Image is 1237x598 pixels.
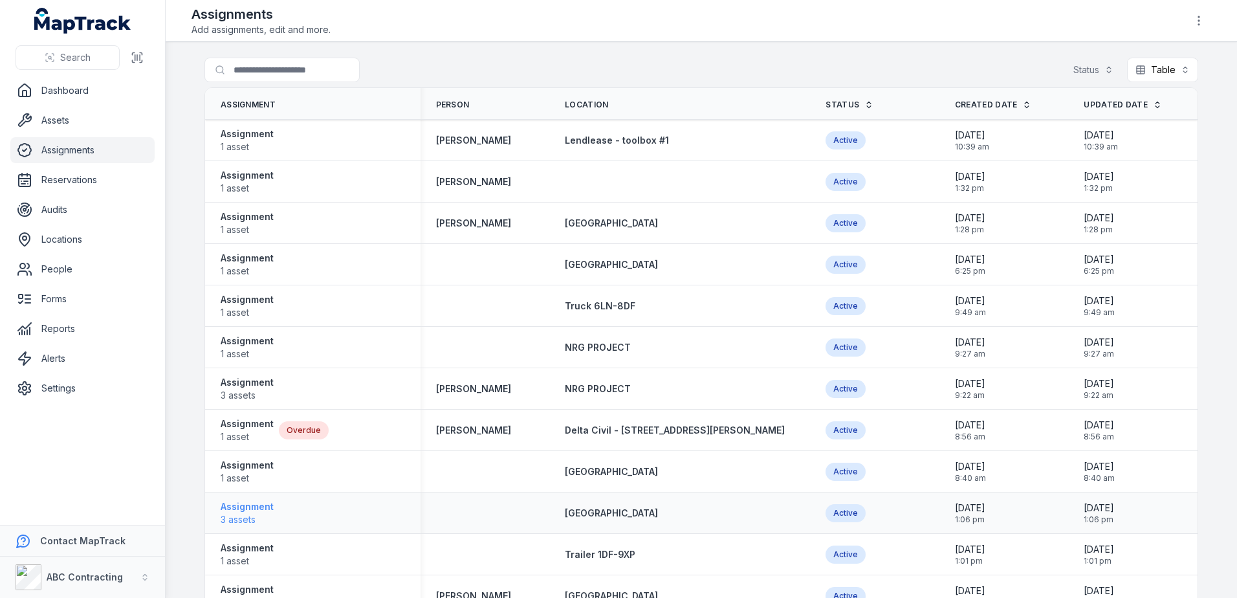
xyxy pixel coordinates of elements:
[565,549,635,560] span: Trailer 1DF-9XP
[1084,212,1114,235] time: 05/09/2025, 1:28:55 pm
[221,169,274,182] strong: Assignment
[221,459,274,472] strong: Assignment
[436,424,511,437] strong: [PERSON_NAME]
[221,210,274,223] strong: Assignment
[955,460,986,473] span: [DATE]
[221,430,274,443] span: 1 asset
[955,377,985,401] time: 27/08/2025, 9:22:40 am
[955,502,985,525] time: 19/08/2025, 1:06:59 pm
[1084,212,1114,225] span: [DATE]
[955,515,985,525] span: 1:06 pm
[10,197,155,223] a: Audits
[826,131,866,149] div: Active
[955,170,985,194] time: 05/09/2025, 1:32:42 pm
[221,100,276,110] span: Assignment
[10,375,155,401] a: Settings
[279,421,329,439] div: Overdue
[10,107,155,133] a: Assets
[221,335,274,348] strong: Assignment
[565,259,658,270] span: [GEOGRAPHIC_DATA]
[192,5,331,23] h2: Assignments
[955,225,985,235] span: 1:28 pm
[221,210,274,236] a: Assignment1 asset
[826,256,866,274] div: Active
[221,293,274,319] a: Assignment1 asset
[955,473,986,483] span: 8:40 am
[955,336,985,359] time: 27/08/2025, 9:27:46 am
[565,466,658,477] span: [GEOGRAPHIC_DATA]
[221,265,274,278] span: 1 asset
[1084,473,1115,483] span: 8:40 am
[221,223,274,236] span: 1 asset
[192,23,331,36] span: Add assignments, edit and more.
[221,555,274,568] span: 1 asset
[565,342,631,353] span: NRG PROJECT
[1065,58,1122,82] button: Status
[221,306,274,319] span: 1 asset
[1084,419,1114,432] span: [DATE]
[436,175,511,188] a: [PERSON_NAME]
[221,127,274,153] a: Assignment1 asset
[10,137,155,163] a: Assignments
[1084,225,1114,235] span: 1:28 pm
[826,380,866,398] div: Active
[565,134,669,147] a: Lendlease - toolbox #1
[221,583,274,596] strong: Assignment
[1084,170,1114,183] span: [DATE]
[565,424,785,437] a: Delta Civil - [STREET_ADDRESS][PERSON_NAME]
[221,417,274,430] strong: Assignment
[955,543,985,556] span: [DATE]
[1084,460,1115,483] time: 22/08/2025, 8:40:20 am
[955,100,1032,110] a: Created Date
[955,502,985,515] span: [DATE]
[1084,460,1115,473] span: [DATE]
[955,253,985,266] span: [DATE]
[221,417,274,443] a: Assignment1 asset
[955,100,1018,110] span: Created Date
[826,100,873,110] a: Status
[826,173,866,191] div: Active
[565,217,658,228] span: [GEOGRAPHIC_DATA]
[221,542,274,568] a: Assignment1 asset
[955,129,989,142] span: [DATE]
[10,346,155,371] a: Alerts
[955,349,985,359] span: 9:27 am
[1084,142,1118,152] span: 10:39 am
[221,500,274,526] a: Assignment3 assets
[826,214,866,232] div: Active
[1084,349,1114,359] span: 9:27 am
[565,383,631,394] span: NRG PROJECT
[436,134,511,147] a: [PERSON_NAME]
[221,459,274,485] a: Assignment1 asset
[565,382,631,395] a: NRG PROJECT
[16,45,120,70] button: Search
[1084,377,1114,390] span: [DATE]
[221,335,274,360] a: Assignment1 asset
[1084,336,1114,349] span: [DATE]
[10,316,155,342] a: Reports
[955,129,989,152] time: 08/09/2025, 10:39:05 am
[955,212,985,235] time: 05/09/2025, 1:28:55 pm
[40,535,126,546] strong: Contact MapTrack
[221,389,274,402] span: 3 assets
[955,307,986,318] span: 9:49 am
[221,500,274,513] strong: Assignment
[436,382,511,395] a: [PERSON_NAME]
[10,286,155,312] a: Forms
[1084,100,1148,110] span: Updated Date
[1084,100,1162,110] a: Updated Date
[1084,390,1114,401] span: 9:22 am
[1084,294,1115,318] time: 29/08/2025, 9:49:30 am
[565,465,658,478] a: [GEOGRAPHIC_DATA]
[826,504,866,522] div: Active
[1084,253,1114,276] time: 29/08/2025, 6:25:50 pm
[1084,266,1114,276] span: 6:25 pm
[955,212,985,225] span: [DATE]
[221,542,274,555] strong: Assignment
[10,78,155,104] a: Dashboard
[955,336,985,349] span: [DATE]
[221,348,274,360] span: 1 asset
